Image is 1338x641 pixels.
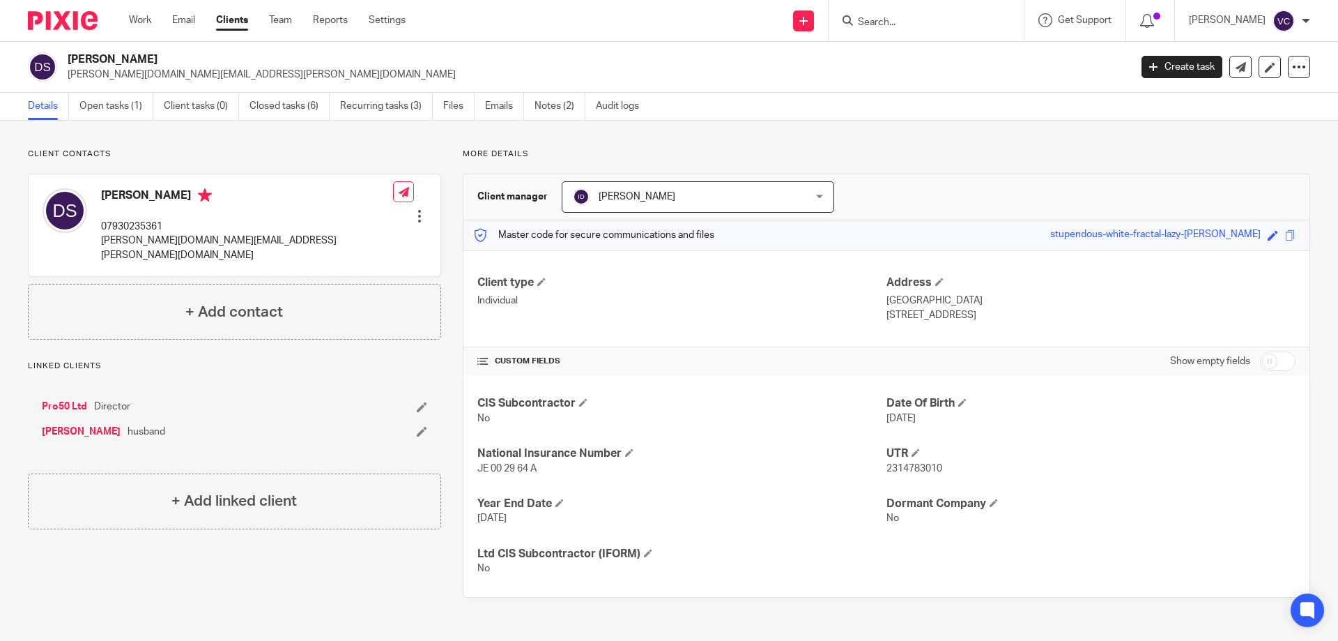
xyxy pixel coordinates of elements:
[477,446,886,461] h4: National Insurance Number
[477,414,490,423] span: No
[185,301,283,323] h4: + Add contact
[1272,10,1295,32] img: svg%3E
[596,93,649,120] a: Audit logs
[1050,227,1261,243] div: stupendous-white-fractal-lazy-[PERSON_NAME]
[477,497,886,511] h4: Year End Date
[68,68,1121,82] p: [PERSON_NAME][DOMAIN_NAME][EMAIL_ADDRESS][PERSON_NAME][DOMAIN_NAME]
[886,308,1295,322] p: [STREET_ADDRESS]
[79,93,153,120] a: Open tasks (1)
[313,13,348,27] a: Reports
[171,490,297,512] h4: + Add linked client
[269,13,292,27] a: Team
[477,396,886,411] h4: CIS Subcontractor
[43,188,87,233] img: svg%3E
[886,276,1295,290] h4: Address
[886,497,1295,511] h4: Dormant Company
[129,13,151,27] a: Work
[886,464,942,474] span: 2314783010
[1170,354,1250,368] label: Show empty fields
[886,294,1295,308] p: [GEOGRAPHIC_DATA]
[856,17,982,29] input: Search
[463,149,1310,160] p: More details
[42,425,121,439] a: [PERSON_NAME]
[128,425,165,439] span: husband
[28,361,441,372] p: Linked clients
[42,400,87,414] a: Pro50 Ltd
[477,547,886,561] h4: Ltd CIS Subcontractor (IFORM)
[886,513,899,523] span: No
[28,93,69,120] a: Details
[477,513,507,523] span: [DATE]
[886,446,1295,461] h4: UTR
[599,192,675,202] span: [PERSON_NAME]
[369,13,406,27] a: Settings
[101,220,393,234] p: 07930235361
[198,188,212,202] i: Primary
[164,93,239,120] a: Client tasks (0)
[1189,13,1266,27] p: [PERSON_NAME]
[94,400,130,414] span: Director
[886,396,1295,411] h4: Date Of Birth
[485,93,524,120] a: Emails
[216,13,248,27] a: Clients
[477,190,548,204] h3: Client manager
[443,93,475,120] a: Files
[477,464,537,474] span: JE 00 29 64 A
[1141,56,1222,78] a: Create task
[68,52,910,67] h2: [PERSON_NAME]
[474,228,714,242] p: Master code for secure communications and files
[573,188,590,205] img: svg%3E
[535,93,585,120] a: Notes (2)
[249,93,330,120] a: Closed tasks (6)
[172,13,195,27] a: Email
[101,234,393,262] p: [PERSON_NAME][DOMAIN_NAME][EMAIL_ADDRESS][PERSON_NAME][DOMAIN_NAME]
[477,356,886,367] h4: CUSTOM FIELDS
[101,188,393,206] h4: [PERSON_NAME]
[477,564,490,573] span: No
[477,294,886,308] p: Individual
[28,52,57,82] img: svg%3E
[340,93,433,120] a: Recurring tasks (3)
[28,149,441,160] p: Client contacts
[28,11,98,30] img: Pixie
[1058,15,1112,25] span: Get Support
[886,414,916,423] span: [DATE]
[477,276,886,290] h4: Client type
